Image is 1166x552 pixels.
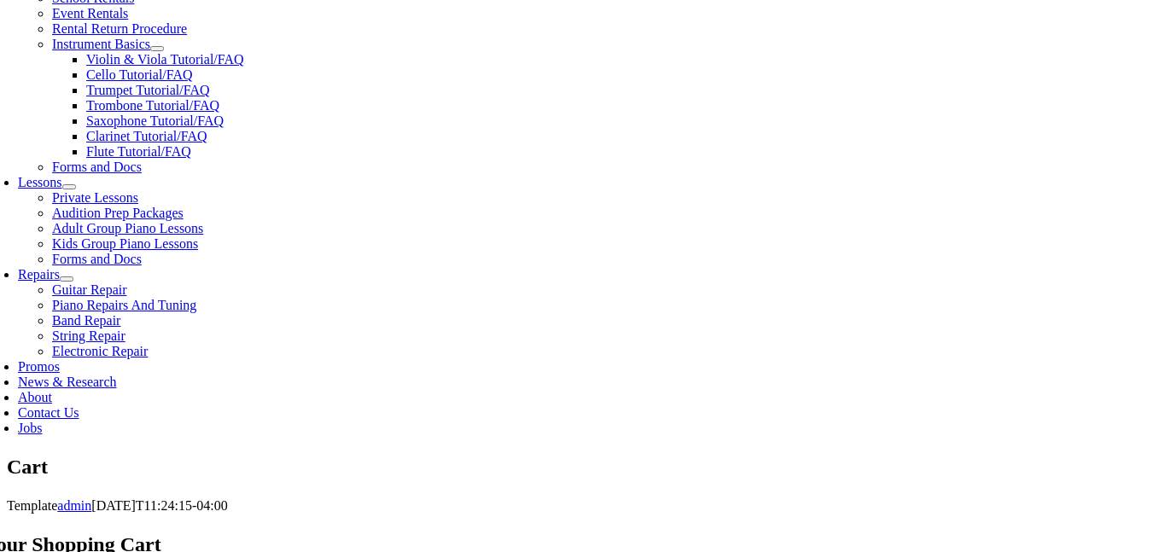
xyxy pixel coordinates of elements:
[52,236,198,251] a: Kids Group Piano Lessons
[7,453,1159,482] h1: Cart
[52,190,138,205] a: Private Lessons
[150,46,164,51] button: Open submenu of Instrument Basics
[86,129,207,143] a: Clarinet Tutorial/FAQ
[52,37,150,51] a: Instrument Basics
[52,313,120,328] a: Band Repair
[86,67,193,82] a: Cello Tutorial/FAQ
[86,113,224,128] a: Saxophone Tutorial/FAQ
[52,298,196,312] a: Piano Repairs And Tuning
[52,252,142,266] a: Forms and Docs
[7,453,1159,482] section: Page Title Bar
[52,344,148,358] a: Electronic Repair
[86,98,219,113] a: Trombone Tutorial/FAQ
[91,498,227,513] span: [DATE]T11:24:15-04:00
[52,21,187,36] a: Rental Return Procedure
[86,144,191,159] a: Flute Tutorial/FAQ
[86,52,244,67] a: Violin & Viola Tutorial/FAQ
[18,421,42,435] a: Jobs
[18,390,52,404] a: About
[7,498,57,513] span: Template
[57,498,91,513] a: admin
[18,267,60,282] a: Repairs
[52,282,127,297] a: Guitar Repair
[52,6,128,20] a: Event Rentals
[52,160,142,174] a: Forms and Docs
[60,276,73,282] button: Open submenu of Repairs
[18,405,79,420] a: Contact Us
[62,184,76,189] button: Open submenu of Lessons
[52,221,203,235] a: Adult Group Piano Lessons
[18,359,60,374] a: Promos
[86,83,209,97] a: Trumpet Tutorial/FAQ
[52,206,184,220] a: Audition Prep Packages
[52,328,125,343] a: String Repair
[18,375,117,389] a: News & Research
[18,175,62,189] a: Lessons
